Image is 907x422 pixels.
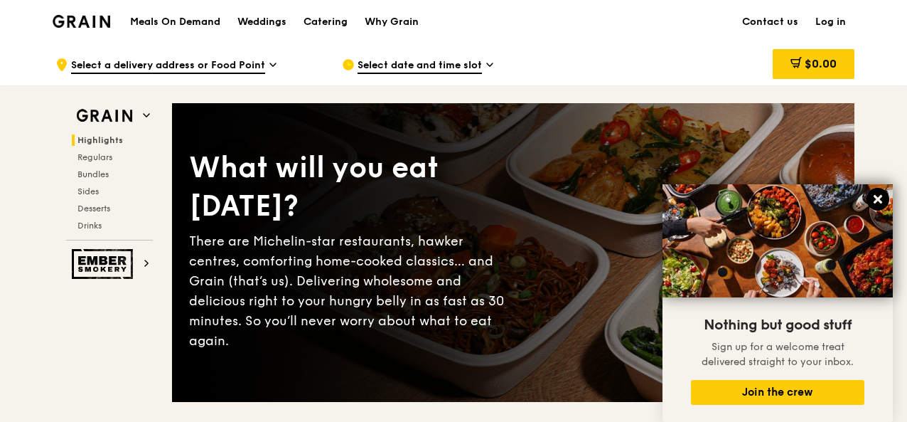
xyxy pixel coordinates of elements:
h1: Meals On Demand [130,15,220,29]
span: Highlights [77,135,123,145]
div: Why Grain [365,1,419,43]
a: Why Grain [356,1,427,43]
a: Contact us [734,1,807,43]
span: Sign up for a welcome treat delivered straight to your inbox. [702,341,854,368]
span: Sides [77,186,99,196]
span: $0.00 [805,57,837,70]
div: Weddings [237,1,286,43]
span: Desserts [77,204,110,213]
span: Bundles [77,169,109,179]
img: Ember Smokery web logo [72,249,137,279]
img: Grain [53,15,110,28]
button: Close [866,188,889,211]
div: Catering [304,1,348,43]
span: Nothing but good stuff [704,317,852,334]
div: There are Michelin-star restaurants, hawker centres, comforting home-cooked classics… and Grain (... [189,231,513,351]
span: Select date and time slot [358,58,482,74]
a: Catering [295,1,356,43]
div: What will you eat [DATE]? [189,149,513,226]
span: Drinks [77,221,102,231]
a: Weddings [229,1,295,43]
span: Select a delivery address or Food Point [71,58,265,74]
button: Join the crew [691,380,864,405]
img: Grain web logo [72,103,137,129]
a: Log in [807,1,854,43]
span: Regulars [77,152,112,162]
img: DSC07876-Edit02-Large.jpeg [662,184,893,297]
